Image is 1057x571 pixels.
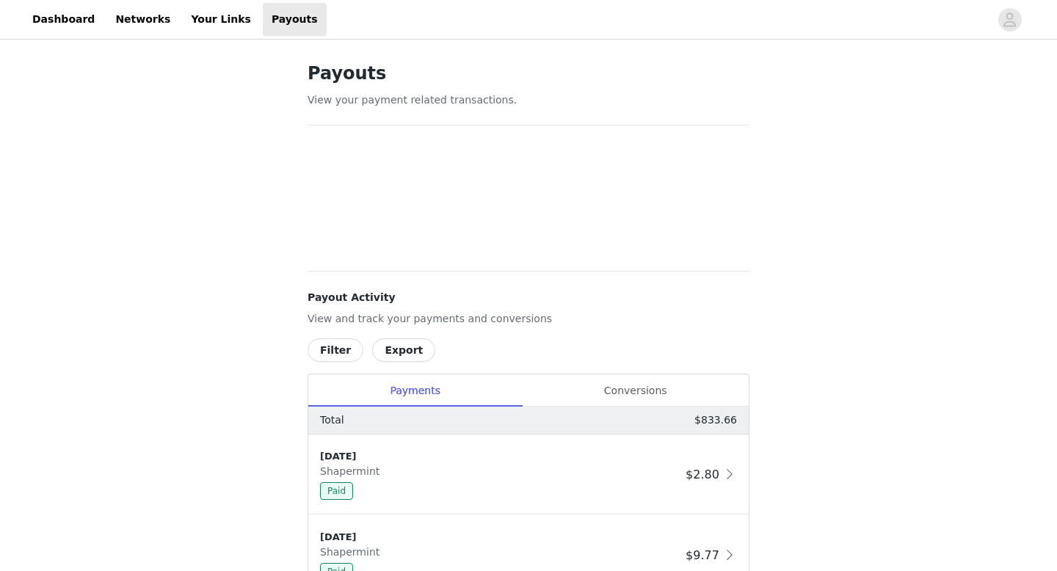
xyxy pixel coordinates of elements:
[320,465,385,477] span: Shapermint
[1003,8,1017,32] div: avatar
[522,374,749,407] div: Conversions
[372,338,435,362] button: Export
[320,412,344,428] p: Total
[320,530,680,545] div: [DATE]
[308,434,749,515] div: clickable-list-item
[686,548,719,562] span: $9.77
[308,374,522,407] div: Payments
[694,412,737,428] p: $833.66
[320,482,353,500] span: Paid
[263,3,327,36] a: Payouts
[308,338,363,362] button: Filter
[320,449,680,464] div: [DATE]
[308,60,749,87] h1: Payouts
[320,546,385,558] span: Shapermint
[686,468,719,481] span: $2.80
[308,92,749,108] p: View your payment related transactions.
[308,311,749,327] p: View and track your payments and conversions
[308,290,749,305] h4: Payout Activity
[106,3,179,36] a: Networks
[23,3,103,36] a: Dashboard
[182,3,260,36] a: Your Links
